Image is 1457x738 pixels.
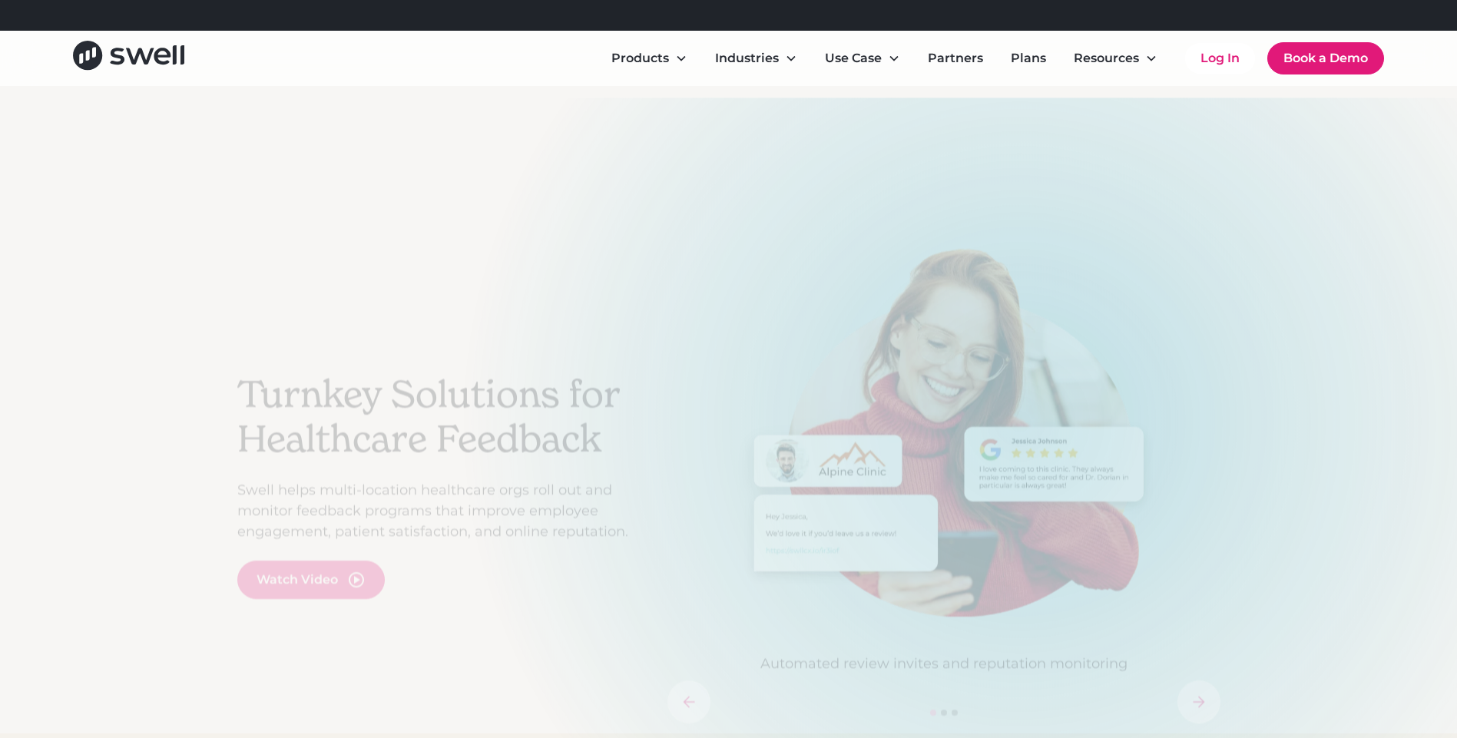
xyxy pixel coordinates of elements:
[916,43,995,74] a: Partners
[1185,43,1255,74] a: Log In
[237,480,652,542] p: Swell helps multi-location healthcare orgs roll out and monitor feedback programs that improve em...
[1267,42,1384,74] a: Book a Demo
[667,248,1220,674] div: 1 of 3
[703,43,810,74] div: Industries
[257,571,338,589] div: Watch Video
[1177,680,1220,723] div: next slide
[599,43,700,74] div: Products
[825,49,882,68] div: Use Case
[237,372,652,461] h2: Turnkey Solutions for Healthcare Feedback
[1061,43,1170,74] div: Resources
[667,248,1220,723] div: carousel
[941,710,947,716] div: Show slide 2 of 3
[611,49,669,68] div: Products
[930,710,936,716] div: Show slide 1 of 3
[715,49,779,68] div: Industries
[667,654,1220,674] p: Automated review invites and reputation monitoring
[813,43,912,74] div: Use Case
[1074,49,1139,68] div: Resources
[998,43,1058,74] a: Plans
[73,41,184,75] a: home
[667,680,710,723] div: previous slide
[237,561,385,599] a: open lightbox
[952,710,958,716] div: Show slide 3 of 3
